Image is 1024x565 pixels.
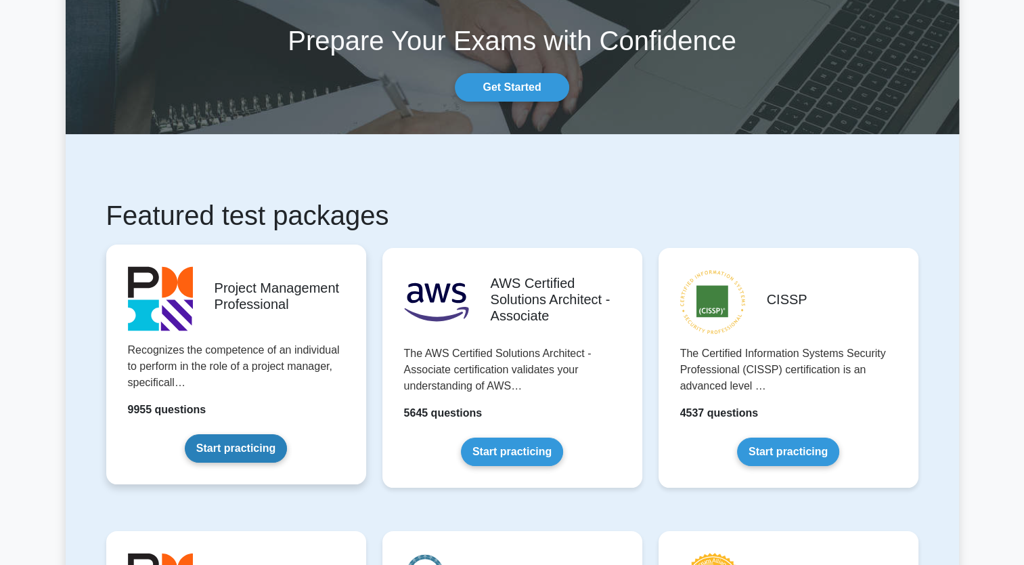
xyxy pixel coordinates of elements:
a: Start practicing [737,438,839,466]
a: Start practicing [185,434,287,463]
h1: Prepare Your Exams with Confidence [66,24,959,57]
h1: Featured test packages [106,199,918,232]
a: Get Started [455,73,569,102]
a: Start practicing [461,438,563,466]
